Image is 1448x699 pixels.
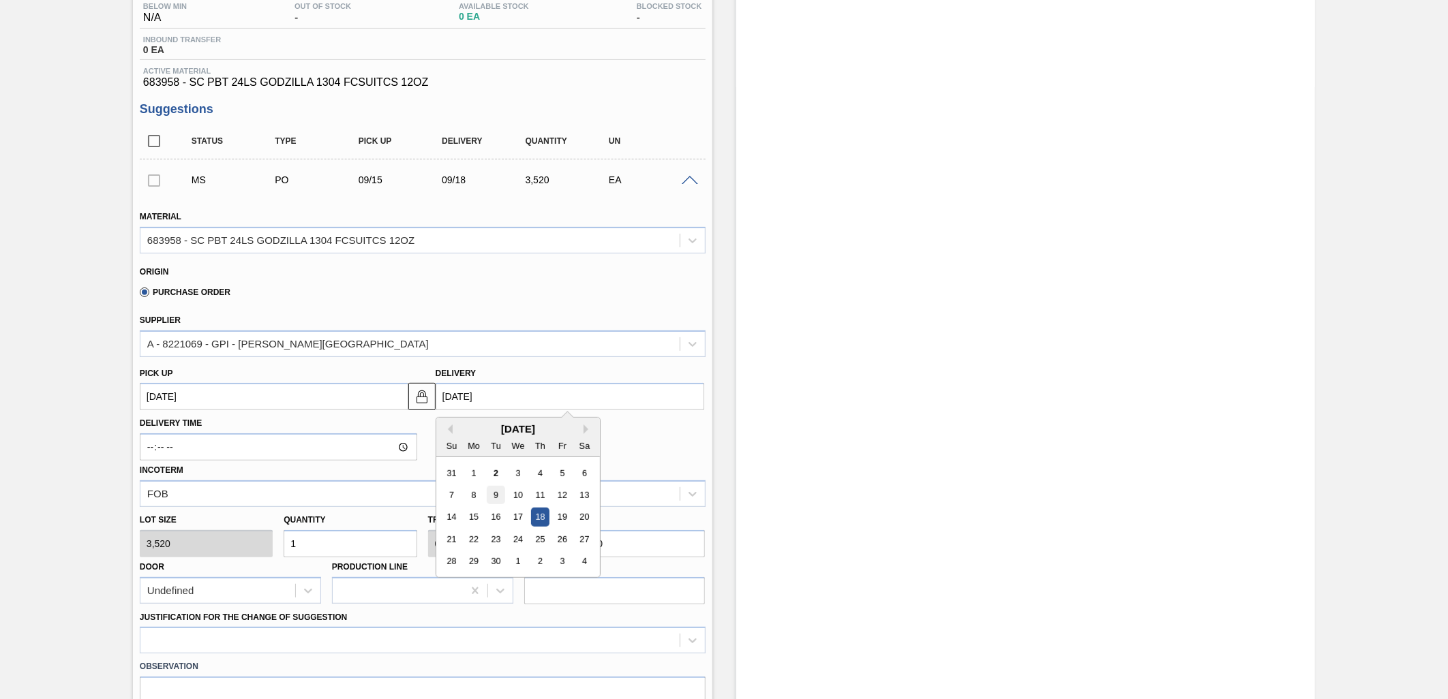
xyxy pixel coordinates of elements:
[271,174,365,185] div: Purchase order
[147,585,194,596] div: Undefined
[531,464,549,482] div: Choose Thursday, September 4th, 2025
[524,557,706,577] label: Comments
[531,553,549,571] div: Choose Thursday, October 2nd, 2025
[459,2,529,10] span: Available Stock
[575,553,594,571] div: Choose Saturday, October 4th, 2025
[575,464,594,482] div: Choose Saturday, September 6th, 2025
[143,67,702,75] span: Active Material
[575,508,594,527] div: Choose Saturday, September 20th, 2025
[509,508,527,527] div: Choose Wednesday, September 17th, 2025
[438,136,532,146] div: Delivery
[140,267,169,277] label: Origin
[295,2,351,10] span: Out Of Stock
[442,508,461,527] div: Choose Sunday, September 14th, 2025
[291,2,355,24] div: -
[531,530,549,548] div: Choose Thursday, September 25th, 2025
[143,2,187,10] span: Below Min
[442,486,461,504] div: Choose Sunday, September 7th, 2025
[438,174,532,185] div: 09/18/2025
[531,486,549,504] div: Choose Thursday, September 11th, 2025
[436,423,600,435] div: [DATE]
[140,657,706,677] label: Observation
[553,553,571,571] div: Choose Friday, October 3rd, 2025
[553,508,571,527] div: Choose Friday, September 19th, 2025
[575,486,594,504] div: Choose Saturday, September 13th, 2025
[531,508,549,527] div: Choose Thursday, September 18th, 2025
[459,12,529,22] span: 0 EA
[487,464,505,482] div: Choose Tuesday, September 2nd, 2025
[553,530,571,548] div: Choose Friday, September 26th, 2025
[140,612,347,622] label: Justification for the Change of Suggestion
[487,508,505,527] div: Choose Tuesday, September 16th, 2025
[584,424,593,434] button: Next Month
[509,486,527,504] div: Choose Wednesday, September 10th, 2025
[531,437,549,455] div: Th
[284,515,325,525] label: Quantity
[414,388,430,405] img: locked
[436,369,477,378] label: Delivery
[140,315,181,325] label: Supplier
[332,562,408,572] label: Production Line
[140,2,190,24] div: N/A
[271,136,365,146] div: Type
[143,45,221,55] span: 0 EA
[408,383,436,410] button: locked
[553,437,571,455] div: Fr
[143,35,221,44] span: Inbound Transfer
[355,136,449,146] div: Pick up
[143,76,702,89] span: 683958 - SC PBT 24LS GODZILLA 1304 FCSUITCS 12OZ
[147,234,414,246] div: 683958 - SC PBT 24LS GODZILLA 1304 FCSUITCS 12OZ
[605,136,699,146] div: UN
[140,383,408,410] input: mm/dd/yyyy
[147,488,168,499] div: FOB
[442,437,461,455] div: Su
[140,369,173,378] label: Pick up
[140,288,230,297] label: Purchase Order
[575,530,594,548] div: Choose Saturday, September 27th, 2025
[487,486,505,504] div: Choose Tuesday, September 9th, 2025
[464,508,483,527] div: Choose Monday, September 15th, 2025
[553,464,571,482] div: Choose Friday, September 5th, 2025
[487,530,505,548] div: Choose Tuesday, September 23rd, 2025
[140,414,417,433] label: Delivery Time
[553,486,571,504] div: Choose Friday, September 12th, 2025
[140,102,706,117] h3: Suggestions
[442,464,461,482] div: Choose Sunday, August 31st, 2025
[487,553,505,571] div: Choose Tuesday, September 30th, 2025
[575,437,594,455] div: Sa
[355,174,449,185] div: 09/15/2025
[140,212,181,221] label: Material
[442,553,461,571] div: Choose Sunday, September 28th, 2025
[188,174,282,185] div: Manual Suggestion
[509,464,527,482] div: Choose Wednesday, September 3rd, 2025
[140,562,164,572] label: Door
[633,2,706,24] div: -
[464,486,483,504] div: Choose Monday, September 8th, 2025
[464,437,483,455] div: Mo
[509,553,527,571] div: Choose Wednesday, October 1st, 2025
[522,136,616,146] div: Quantity
[464,464,483,482] div: Choose Monday, September 1st, 2025
[442,530,461,548] div: Choose Sunday, September 21st, 2025
[140,465,183,475] label: Incoterm
[605,174,699,185] div: EA
[443,424,453,434] button: Previous Month
[440,462,595,572] div: month 2025-09
[428,515,462,525] label: Trucks
[509,437,527,455] div: We
[140,510,273,530] label: Lot size
[509,530,527,548] div: Choose Wednesday, September 24th, 2025
[522,174,616,185] div: 3,520
[436,383,704,410] input: mm/dd/yyyy
[464,553,483,571] div: Choose Monday, September 29th, 2025
[188,136,282,146] div: Status
[637,2,702,10] span: Blocked Stock
[464,530,483,548] div: Choose Monday, September 22nd, 2025
[147,338,429,349] div: A - 8221069 - GPI - [PERSON_NAME][GEOGRAPHIC_DATA]
[487,437,505,455] div: Tu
